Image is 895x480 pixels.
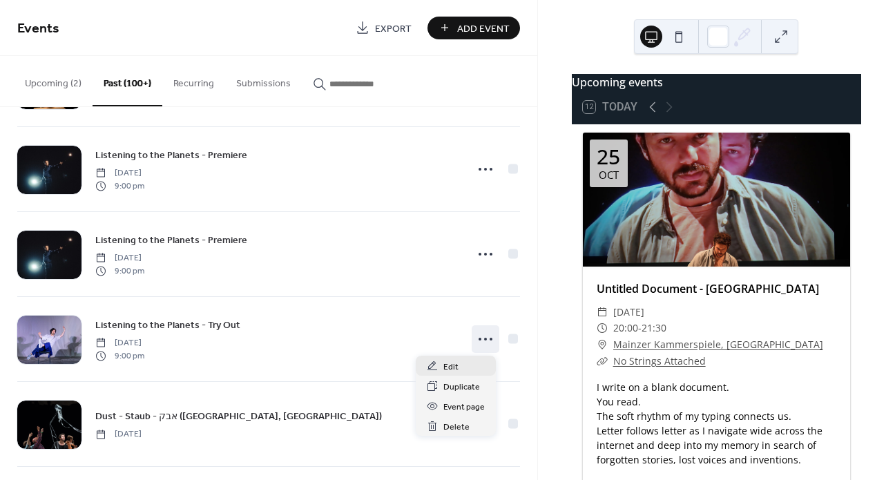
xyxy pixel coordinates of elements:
span: 9:00 pm [95,265,144,277]
span: - [638,320,642,336]
span: 9:00 pm [95,180,144,192]
a: Listening to the Planets - Premiere [95,147,247,163]
a: Listening to the Planets - Try Out [95,317,240,333]
div: ​ [597,320,608,336]
span: 21:30 [642,320,666,336]
span: Dust - Staub - אבק ([GEOGRAPHIC_DATA], [GEOGRAPHIC_DATA]) [95,410,382,424]
span: Listening to the Planets - Premiere [95,148,247,163]
button: Upcoming (2) [14,56,93,105]
a: Mainzer Kammerspiele, [GEOGRAPHIC_DATA] [613,336,823,353]
div: Oct [599,170,619,180]
span: [DATE] [95,167,144,180]
div: Upcoming events [572,74,861,90]
span: Event page [443,400,485,414]
a: Untitled Document - [GEOGRAPHIC_DATA] [597,281,819,296]
span: [DATE] [95,252,144,265]
a: Listening to the Planets - Premiere [95,232,247,248]
span: Export [375,21,412,36]
span: 9:00 pm [95,349,144,362]
span: 20:00 [613,320,638,336]
a: Export [345,17,422,39]
span: Events [17,15,59,42]
span: [DATE] [95,337,144,349]
button: Recurring [162,56,225,105]
span: Add Event [457,21,510,36]
span: Listening to the Planets - Try Out [95,318,240,333]
span: Delete [443,420,470,434]
div: 25 [597,146,620,167]
a: No Strings Attached [613,354,706,367]
span: [DATE] [95,428,142,441]
button: Past (100+) [93,56,162,106]
span: Edit [443,360,459,374]
div: ​ [597,304,608,320]
a: Dust - Staub - אבק ([GEOGRAPHIC_DATA], [GEOGRAPHIC_DATA]) [95,408,382,424]
span: Duplicate [443,380,480,394]
button: Submissions [225,56,302,105]
div: ​ [597,353,608,369]
span: Listening to the Planets - Premiere [95,233,247,248]
button: Add Event [427,17,520,39]
span: [DATE] [613,304,644,320]
div: ​ [597,336,608,353]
